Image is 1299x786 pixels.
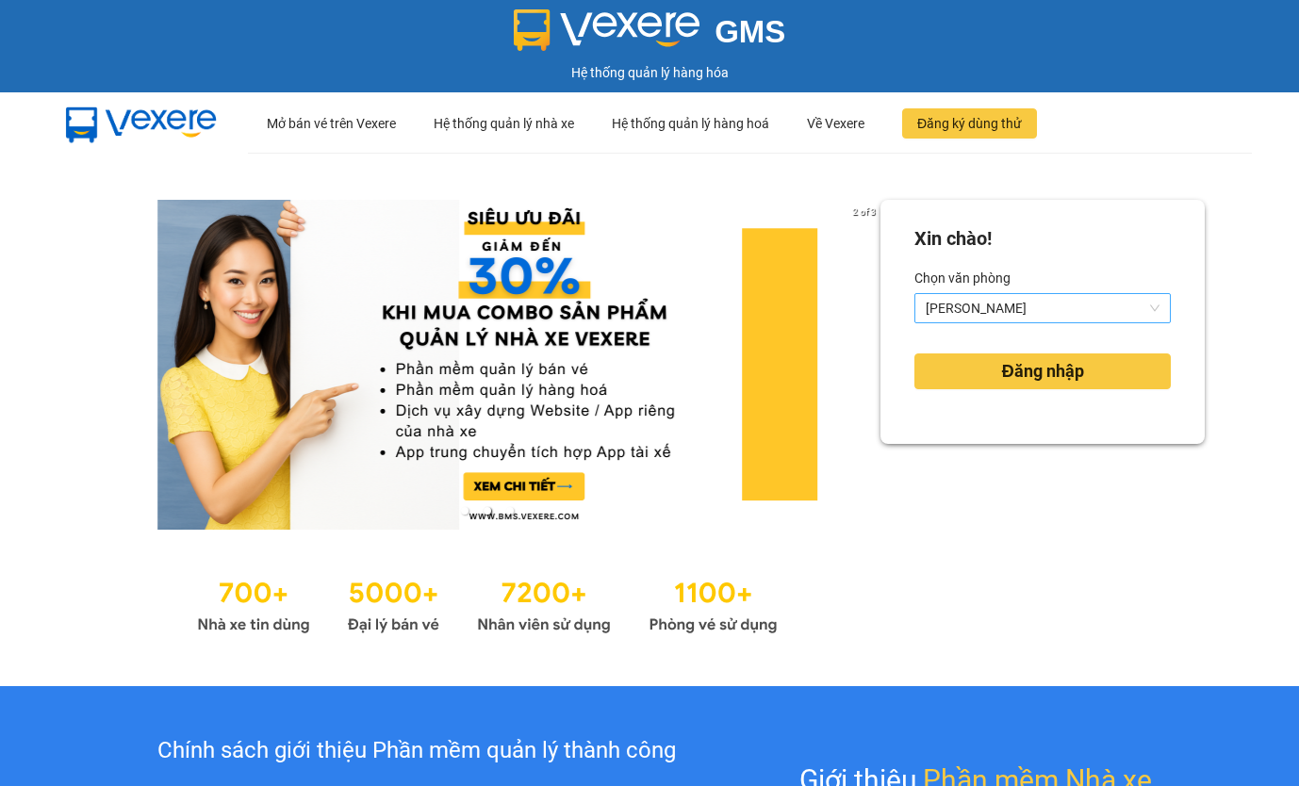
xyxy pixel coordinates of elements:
span: Đăng ký dùng thử [917,113,1022,134]
div: Về Vexere [807,93,864,154]
div: Hệ thống quản lý nhà xe [434,93,574,154]
li: slide item 1 [461,507,469,515]
p: 2 of 3 [847,200,880,224]
li: slide item 3 [506,507,514,515]
div: Mở bán vé trên Vexere [267,93,396,154]
span: Diên Khánh [926,294,1159,322]
button: next slide / item [854,200,880,530]
a: GMS [514,28,786,43]
button: Đăng nhập [914,353,1171,389]
div: Hệ thống quản lý hàng hóa [5,62,1294,83]
div: Chính sách giới thiệu Phần mềm quản lý thành công [90,733,742,769]
div: Hệ thống quản lý hàng hoá [612,93,769,154]
img: mbUUG5Q.png [47,92,236,155]
li: slide item 2 [484,507,491,515]
img: Statistics.png [197,567,778,639]
button: previous slide / item [94,200,121,530]
img: logo 2 [514,9,700,51]
label: Chọn văn phòng [914,263,1011,293]
span: GMS [715,14,785,49]
div: Xin chào! [914,224,992,254]
button: Đăng ký dùng thử [902,108,1037,139]
span: Đăng nhập [1002,358,1084,385]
